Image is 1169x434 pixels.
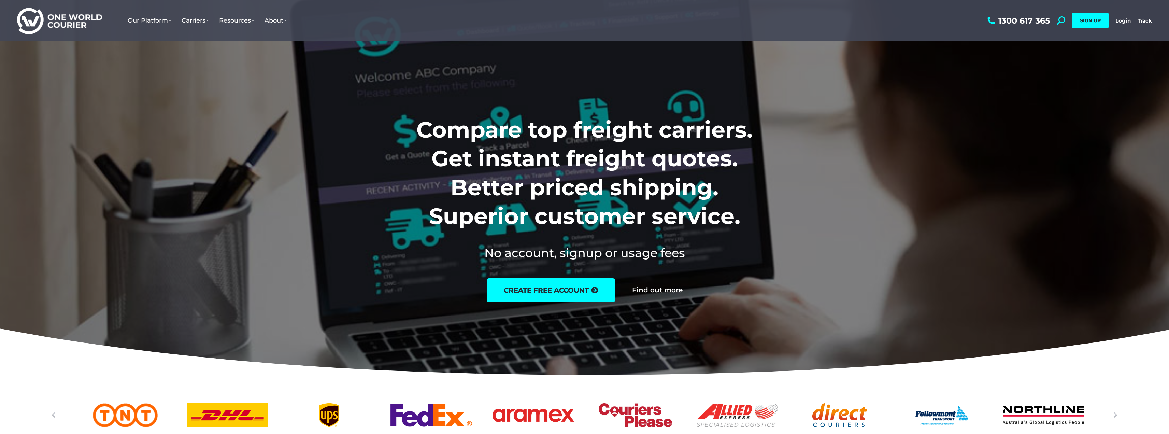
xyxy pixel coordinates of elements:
span: SIGN UP [1080,17,1101,24]
a: SIGN UP [1072,13,1109,28]
a: Northline logo [1003,403,1084,427]
a: Followmont transoirt web logo [901,403,982,427]
div: 10 / 25 [901,403,982,427]
a: DHl logo [186,403,268,427]
a: FedEx logo [390,403,472,427]
div: 3 / 25 [186,403,268,427]
a: TNT logo Australian freight company [84,403,166,427]
a: Aramex_logo [493,403,574,427]
div: 11 / 25 [1003,403,1084,427]
h1: Compare top freight carriers. Get instant freight quotes. Better priced shipping. Superior custom... [371,115,798,231]
span: Our Platform [128,17,171,24]
div: 4 / 25 [288,403,370,427]
a: create free account [487,278,615,302]
a: Couriers Please logo [595,403,676,427]
a: 1300 617 365 [986,16,1050,25]
span: About [265,17,287,24]
h2: No account, signup or usage fees [371,244,798,261]
img: One World Courier [17,7,102,34]
div: 2 / 25 [84,403,166,427]
a: Allied Express logo [697,403,778,427]
div: 7 / 25 [595,403,676,427]
div: 6 / 25 [493,403,574,427]
div: 9 / 25 [799,403,880,427]
div: 8 / 25 [697,403,778,427]
a: Resources [214,10,259,31]
a: Our Platform [123,10,176,31]
span: Carriers [182,17,209,24]
a: Direct Couriers logo [799,403,880,427]
a: About [259,10,292,31]
span: Resources [219,17,254,24]
div: 5 / 25 [390,403,472,427]
a: Login [1115,17,1131,24]
a: Carriers [176,10,214,31]
a: Track [1138,17,1152,24]
a: Find out more [632,286,683,294]
div: Slides [84,403,1084,427]
a: UPS logo [288,403,370,427]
